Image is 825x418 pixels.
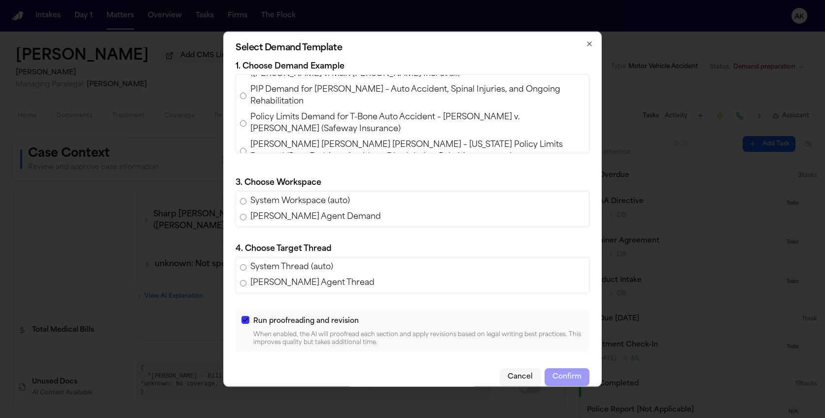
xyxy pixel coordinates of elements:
p: When enabled, the AI will proofread each section and apply revisions based on legal writing best ... [253,331,584,347]
input: Policy Limits Demand for T-Bone Auto Accident – [PERSON_NAME] v. [PERSON_NAME] (Safeway Insurance) [240,120,246,126]
input: [PERSON_NAME] Agent Demand [240,213,246,220]
input: System Thread (auto) [240,264,246,270]
span: Premises Liability Assault at 7-Eleven – [MEDICAL_DATA], Policy Limits Demand ([PERSON_NAME] v. M... [250,56,585,80]
span: PIP Demand for [PERSON_NAME] – Auto Accident, Spinal Injuries, and Ongoing Rehabilitation [250,84,585,107]
span: [PERSON_NAME] Agent Demand [250,211,381,223]
input: System Workspace (auto) [240,198,246,204]
p: 1. Choose Demand Example [236,61,589,72]
span: System Workspace (auto) [250,195,350,207]
span: System Thread (auto) [250,261,333,273]
span: [PERSON_NAME] Agent Thread [250,277,375,289]
p: 4. Choose Target Thread [236,243,589,255]
span: Policy Limits Demand for T-Bone Auto Accident – [PERSON_NAME] v. [PERSON_NAME] (Safeway Insurance) [250,111,585,135]
span: [PERSON_NAME] [PERSON_NAME] [PERSON_NAME] – [US_STATE] Policy Limits Demand (Rear-End Auto Accide... [250,139,585,163]
span: Run proofreading and revision [253,317,359,325]
button: Cancel [500,368,541,386]
input: [PERSON_NAME] Agent Thread [240,279,246,286]
input: [PERSON_NAME] [PERSON_NAME] [PERSON_NAME] – [US_STATE] Policy Limits Demand (Rear-End Auto Accide... [240,147,246,154]
h2: Select Demand Template [236,44,589,53]
input: PIP Demand for [PERSON_NAME] – Auto Accident, Spinal Injuries, and Ongoing Rehabilitation [240,92,246,99]
p: 3. Choose Workspace [236,177,589,189]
